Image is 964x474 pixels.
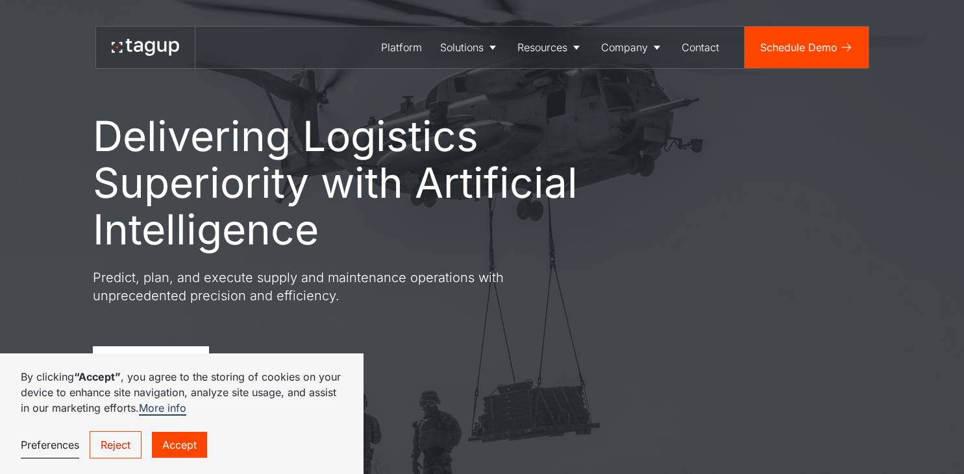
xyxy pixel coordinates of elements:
[745,27,869,68] a: Schedule Demo
[90,431,142,458] a: Reject
[139,401,186,416] a: More info
[21,369,343,416] p: By clicking , you agree to the storing of cookies on your device to enhance site navigation, anal...
[431,27,508,68] a: Solutions
[372,27,431,68] a: Platform
[381,40,422,55] div: Platform
[93,346,209,377] a: Schedule Demo
[760,40,837,55] div: Schedule Demo
[592,27,673,68] a: Company
[74,370,121,383] strong: “Accept”
[517,40,567,55] div: Resources
[673,27,728,68] a: Contact
[682,40,719,55] div: Contact
[440,40,484,55] div: Solutions
[508,27,592,68] a: Resources
[601,40,648,55] div: Company
[93,113,638,253] h1: Delivering Logistics Superiority with Artificial Intelligence
[152,432,207,458] a: Accept
[21,432,79,458] a: Preferences
[93,268,560,305] p: Predict, plan, and execute supply and maintenance operations with unprecedented precision and eff...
